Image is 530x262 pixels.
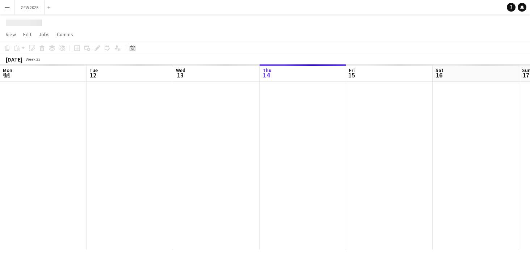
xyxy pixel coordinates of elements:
span: 15 [348,71,355,79]
div: [DATE] [6,56,22,63]
a: View [3,30,19,39]
span: Mon [3,67,12,73]
span: 13 [175,71,185,79]
button: GFW 2025 [15,0,45,14]
span: Wed [176,67,185,73]
span: Thu [262,67,272,73]
span: 12 [88,71,98,79]
span: 16 [434,71,443,79]
span: Sat [436,67,443,73]
span: Tue [89,67,98,73]
a: Edit [20,30,34,39]
span: Comms [57,31,73,38]
span: View [6,31,16,38]
a: Comms [54,30,76,39]
span: Fri [349,67,355,73]
span: 14 [261,71,272,79]
a: Jobs [36,30,52,39]
span: Jobs [39,31,50,38]
span: Edit [23,31,31,38]
span: 11 [2,71,12,79]
span: Week 33 [24,56,42,62]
